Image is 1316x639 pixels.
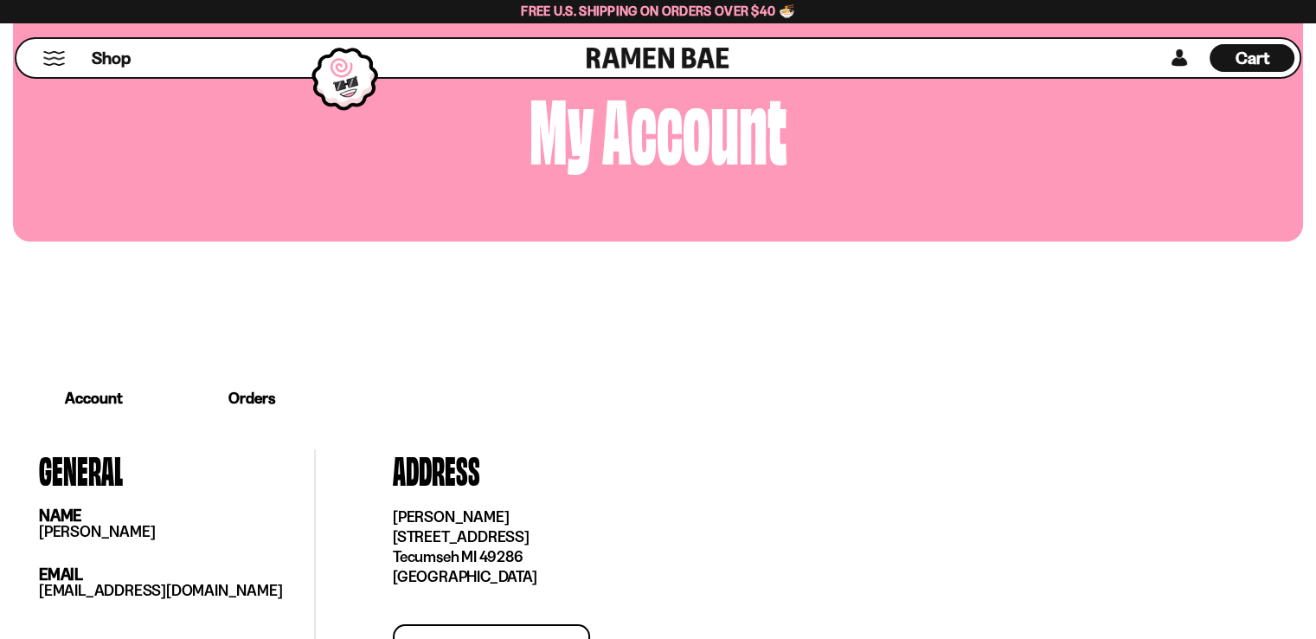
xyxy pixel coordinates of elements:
button: Mobile Menu Trigger [42,51,66,66]
p: [PERSON_NAME] [STREET_ADDRESS] Tecumseh MI 49286 [GEOGRAPHIC_DATA] [393,507,1277,587]
span: Cart [1236,48,1269,68]
div: Cart [1210,39,1294,77]
h3: general [39,449,314,487]
a: Orders [175,371,329,425]
p: [PERSON_NAME] [39,524,314,540]
p: [EMAIL_ADDRESS][DOMAIN_NAME] [39,583,314,599]
a: Shop [92,44,131,72]
h2: my account [26,86,1290,164]
strong: email [39,565,83,584]
strong: name [39,506,81,526]
a: Account [13,373,175,423]
span: Free U.S. Shipping on Orders over $40 🍜 [521,3,795,19]
span: Shop [92,47,131,70]
h3: address [393,449,1277,487]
